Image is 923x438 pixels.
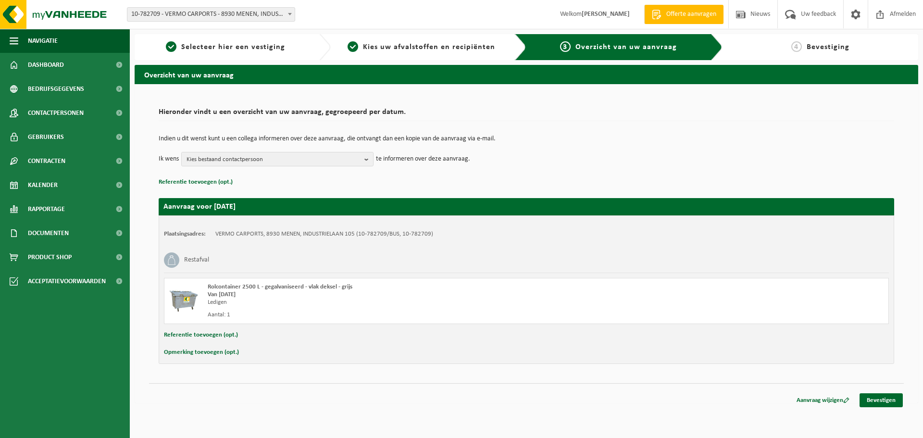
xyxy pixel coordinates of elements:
td: VERMO CARPORTS, 8930 MENEN, INDUSTRIELAAN 105 (10-782709/BUS, 10-782709) [215,230,433,238]
span: Product Shop [28,245,72,269]
span: Offerte aanvragen [664,10,719,19]
span: 3 [560,41,571,52]
span: Selecteer hier een vestiging [181,43,285,51]
span: Bedrijfsgegevens [28,77,84,101]
span: Rapportage [28,197,65,221]
span: Navigatie [28,29,58,53]
span: Gebruikers [28,125,64,149]
h2: Overzicht van uw aanvraag [135,65,918,84]
a: Offerte aanvragen [644,5,723,24]
p: Indien u dit wenst kunt u een collega informeren over deze aanvraag, die ontvangt dan een kopie v... [159,136,894,142]
span: 10-782709 - VERMO CARPORTS - 8930 MENEN, INDUSTRIELAAN 105 [127,8,295,21]
p: Ik wens [159,152,179,166]
img: WB-2500-GAL-GY-01.png [169,283,198,312]
div: Aantal: 1 [208,311,565,319]
div: Ledigen [208,299,565,306]
a: 2Kies uw afvalstoffen en recipiënten [336,41,508,53]
span: Rolcontainer 2500 L - gegalvaniseerd - vlak deksel - grijs [208,284,352,290]
strong: Plaatsingsadres: [164,231,206,237]
span: 2 [348,41,358,52]
span: Dashboard [28,53,64,77]
button: Referentie toevoegen (opt.) [159,176,233,188]
strong: [PERSON_NAME] [582,11,630,18]
span: Contactpersonen [28,101,84,125]
strong: Aanvraag voor [DATE] [163,203,236,211]
span: Acceptatievoorwaarden [28,269,106,293]
h3: Restafval [184,252,209,268]
strong: Van [DATE] [208,291,236,298]
span: Kies uw afvalstoffen en recipiënten [363,43,495,51]
span: Bevestiging [807,43,849,51]
h2: Hieronder vindt u een overzicht van uw aanvraag, gegroepeerd per datum. [159,108,894,121]
a: Bevestigen [860,393,903,407]
p: te informeren over deze aanvraag. [376,152,470,166]
span: 10-782709 - VERMO CARPORTS - 8930 MENEN, INDUSTRIELAAN 105 [127,7,295,22]
button: Kies bestaand contactpersoon [181,152,374,166]
span: Kalender [28,173,58,197]
span: Documenten [28,221,69,245]
span: Contracten [28,149,65,173]
a: Aanvraag wijzigen [789,393,857,407]
a: 1Selecteer hier een vestiging [139,41,312,53]
span: 1 [166,41,176,52]
button: Opmerking toevoegen (opt.) [164,346,239,359]
span: Overzicht van uw aanvraag [575,43,677,51]
span: 4 [791,41,802,52]
button: Referentie toevoegen (opt.) [164,329,238,341]
span: Kies bestaand contactpersoon [187,152,361,167]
